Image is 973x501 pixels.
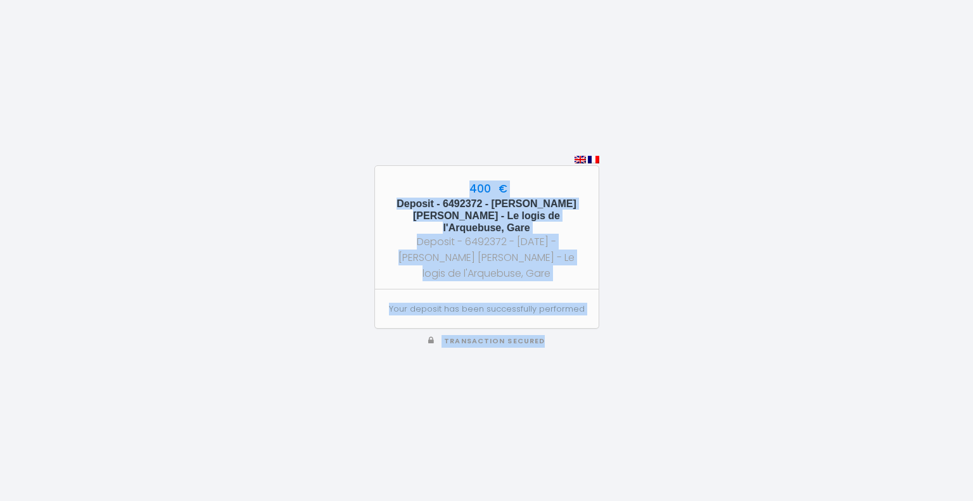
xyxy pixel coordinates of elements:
[588,156,599,163] img: fr.png
[575,156,586,163] img: en.png
[466,181,507,196] span: 400 €
[386,198,587,234] h5: Deposit - 6492372 - [PERSON_NAME] [PERSON_NAME] - Le logis de l'Arquebuse, Gare
[444,336,545,346] span: Transaction secured
[388,303,584,315] p: Your deposit has been successfully performed
[386,234,587,281] div: Deposit - 6492372 - [DATE] - [PERSON_NAME] [PERSON_NAME] - Le logis de l'Arquebuse, Gare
